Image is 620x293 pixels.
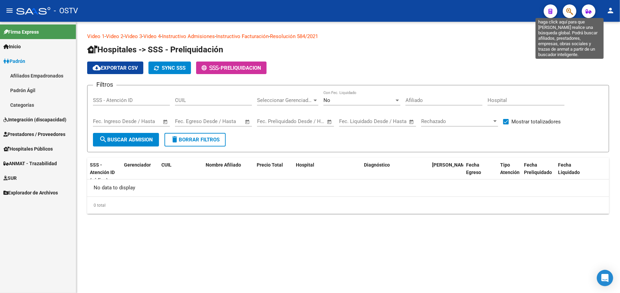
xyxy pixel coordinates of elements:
[408,118,416,126] button: Open calendar
[87,179,609,196] div: No data to display
[87,62,143,74] button: Exportar CSV
[203,158,254,188] datatable-header-cell: Nombre Afiliado
[361,158,429,188] datatable-header-cell: Diagnóstico
[124,162,151,168] span: Gerenciador
[93,133,159,146] button: Buscar admision
[125,33,142,39] a: Video 3
[159,158,203,188] datatable-header-cell: CUIL
[5,6,14,15] mat-icon: menu
[244,118,252,126] button: Open calendar
[558,162,580,175] span: Fecha Liquidado
[323,97,330,103] span: No
[216,33,269,39] a: Instructivo Facturación
[106,33,123,39] a: Video 2
[293,158,361,188] datatable-header-cell: Hospital
[87,197,609,214] div: 0 total
[466,162,481,175] span: Fecha Egreso
[161,162,172,168] span: CUIL
[99,135,107,143] mat-icon: search
[3,189,58,196] span: Explorador de Archivos
[196,62,267,74] button: -PRELIQUIDACION
[148,62,191,74] button: SYNC SSS
[339,118,367,124] input: Fecha inicio
[555,158,589,188] datatable-header-cell: Fecha Liquidado
[597,270,613,286] div: Open Intercom Messenger
[524,162,552,175] span: Fecha Preliquidado
[164,133,226,146] button: Borrar Filtros
[3,174,17,182] span: SUR
[421,118,492,124] span: Rechazado
[257,162,283,168] span: Precio Total
[90,162,115,183] span: SSS - Atención ID (código)
[500,162,520,175] span: Tipo Atención
[291,118,324,124] input: Fecha fin
[87,158,121,188] datatable-header-cell: SSS - Atención ID (código)
[93,64,101,72] mat-icon: cloud_download
[93,65,138,71] span: Exportar CSV
[606,6,615,15] mat-icon: person
[257,118,285,124] input: Fecha inicio
[511,118,561,126] span: Mostrar totalizadores
[54,3,78,18] span: - OSTV
[257,97,312,103] span: Seleccionar Gerenciador
[3,57,25,65] span: Padrón
[221,65,261,71] span: PRELIQUIDACION
[171,137,220,143] span: Borrar Filtros
[162,65,186,71] span: SYNC SSS
[202,65,221,71] span: -
[127,118,160,124] input: Fecha fin
[87,33,609,40] p: - - - - - -
[3,28,39,36] span: Firma Express
[270,33,318,39] a: Resolución 584/2021
[296,162,314,168] span: Hospital
[3,145,53,153] span: Hospitales Públicos
[121,158,159,188] datatable-header-cell: Gerenciador
[162,118,170,126] button: Open calendar
[373,118,406,124] input: Fecha fin
[432,162,469,168] span: [PERSON_NAME]
[209,118,242,124] input: Fecha fin
[3,43,21,50] span: Inicio
[364,162,390,168] span: Diagnóstico
[93,80,116,89] h3: Filtros
[3,116,66,123] span: Integración (discapacidad)
[87,45,223,54] span: Hospitales -> SSS - Preliquidación
[521,158,555,188] datatable-header-cell: Fecha Preliquidado
[93,118,121,124] input: Fecha inicio
[175,118,203,124] input: Fecha inicio
[254,158,293,188] datatable-header-cell: Precio Total
[143,33,161,39] a: Video 4
[99,137,153,143] span: Buscar admision
[326,118,334,126] button: Open calendar
[87,33,105,39] a: Video 1
[3,160,57,167] span: ANMAT - Trazabilidad
[206,162,241,168] span: Nombre Afiliado
[463,158,497,188] datatable-header-cell: Fecha Egreso
[3,131,65,138] span: Prestadores / Proveedores
[429,158,463,188] datatable-header-cell: Fecha Ingreso
[497,158,521,188] datatable-header-cell: Tipo Atención
[171,135,179,143] mat-icon: delete
[162,33,215,39] a: Instructivo Admisiones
